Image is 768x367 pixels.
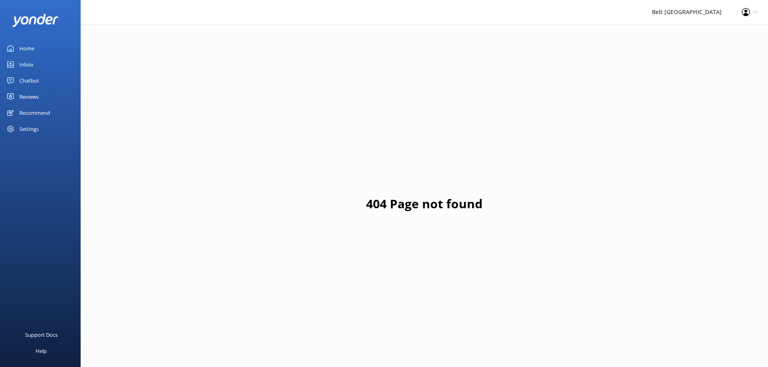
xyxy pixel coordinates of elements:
[25,327,58,343] div: Support Docs
[35,343,47,359] div: Help
[19,89,39,105] div: Reviews
[12,14,58,27] img: yonder-white-logo.png
[366,194,483,214] h1: 404 Page not found
[19,56,33,73] div: Inbox
[19,73,39,89] div: Chatbot
[19,40,34,56] div: Home
[19,105,50,121] div: Recommend
[19,121,39,137] div: Settings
